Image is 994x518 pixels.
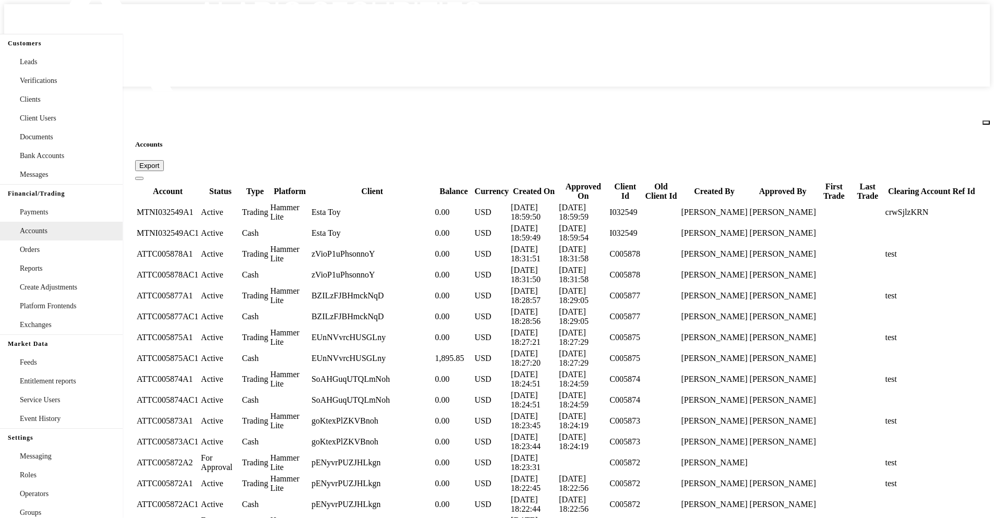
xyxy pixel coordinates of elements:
td: [PERSON_NAME] [680,348,748,368]
td: [DATE] 18:22:56 [558,474,608,493]
td: [PERSON_NAME] [749,348,817,368]
th: Status [200,182,241,201]
td: 0.00 [435,411,473,431]
th: Clearing Account Ref Id [885,182,978,201]
td: [DATE] 18:29:05 [558,286,608,306]
td: C005878 [609,265,641,285]
td: Hammer Lite [270,286,310,306]
td: [DATE] 18:31:58 [558,244,608,264]
span: Bank Accounts [20,152,64,160]
th: Type [242,182,269,201]
th: Created On [510,182,557,201]
td: [PERSON_NAME] [680,328,748,347]
td: [DATE] 18:27:29 [558,348,608,368]
td: I032549 [609,223,641,243]
td: [PERSON_NAME] [749,286,817,306]
td: 0.00 [435,244,473,264]
td: [DATE] 18:59:59 [558,202,608,222]
td: 1,895.85 [435,348,473,368]
td: Cash [242,432,269,452]
td: test [885,328,978,347]
td: [PERSON_NAME] [749,202,817,222]
td: Active [200,369,241,389]
td: [DATE] 18:59:49 [510,223,557,243]
td: [DATE] 18:31:58 [558,265,608,285]
td: USD [474,369,509,389]
td: [PERSON_NAME] [749,474,817,493]
td: Trading [242,369,269,389]
td: [PERSON_NAME] [680,202,748,222]
td: C005877 [609,286,641,306]
span: Messages [20,171,48,179]
th: Account [136,182,199,201]
th: Approved By [749,182,817,201]
td: Cash [242,223,269,243]
th: Approved On [558,182,608,201]
span: Reports [20,264,43,273]
td: USD [474,474,509,493]
td: [PERSON_NAME] [749,390,817,410]
td: Cash [242,307,269,327]
td: [DATE] 18:27:29 [558,328,608,347]
td: Hammer Lite [270,244,310,264]
td: C005875 [609,348,641,368]
span: Groups [20,509,41,517]
td: ATTC005878AC1 [136,265,199,285]
td: USD [474,307,509,327]
span: Orders [20,246,40,254]
td: ATTC005878A1 [136,244,199,264]
td: [DATE] 18:59:54 [558,223,608,243]
td: Active [200,244,241,264]
span: Export [139,162,160,170]
td: Active [200,265,241,285]
td: [PERSON_NAME] [680,369,748,389]
td: test [885,286,978,306]
td: USD [474,223,509,243]
td: C005874 [609,390,641,410]
span: Payments [20,208,48,216]
td: test [885,244,978,264]
td: test [885,453,978,473]
td: [PERSON_NAME] [680,495,748,514]
td: 0.00 [435,265,473,285]
td: pENyvrPUZJHLkgn [311,474,434,493]
td: Hammer Lite [270,474,310,493]
span: Accounts [20,227,47,235]
td: Cash [242,495,269,514]
span: Service Users [20,396,60,404]
th: Platform [270,182,310,201]
td: USD [474,202,509,222]
span: Messaging [20,452,52,461]
th: Created By [680,182,748,201]
td: [PERSON_NAME] [749,265,817,285]
td: [PERSON_NAME] [680,286,748,306]
td: ATTC005874AC1 [136,390,199,410]
td: test [885,411,978,431]
td: Trading [242,244,269,264]
td: EUnNVvrcHUSGLny [311,328,434,347]
td: [DATE] 18:22:44 [510,495,557,514]
td: 0.00 [435,328,473,347]
th: Client [311,182,434,201]
td: USD [474,453,509,473]
td: 0.00 [435,202,473,222]
td: C005872 [609,495,641,514]
th: Client Id [609,182,641,201]
td: 0.00 [435,286,473,306]
td: [DATE] 18:28:56 [510,307,557,327]
td: Active [200,348,241,368]
td: Active [200,390,241,410]
td: 0.00 [435,369,473,389]
td: C005874 [609,369,641,389]
span: Exchanges [20,321,52,329]
span: Documents [20,133,53,141]
td: 0.00 [435,432,473,452]
td: USD [474,390,509,410]
span: Platform Frontends [20,302,77,310]
td: 0.00 [435,495,473,514]
td: ATTC005873A1 [136,411,199,431]
td: [PERSON_NAME] [680,453,748,473]
td: Active [200,223,241,243]
td: [PERSON_NAME] [749,307,817,327]
td: ATTC005874A1 [136,369,199,389]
